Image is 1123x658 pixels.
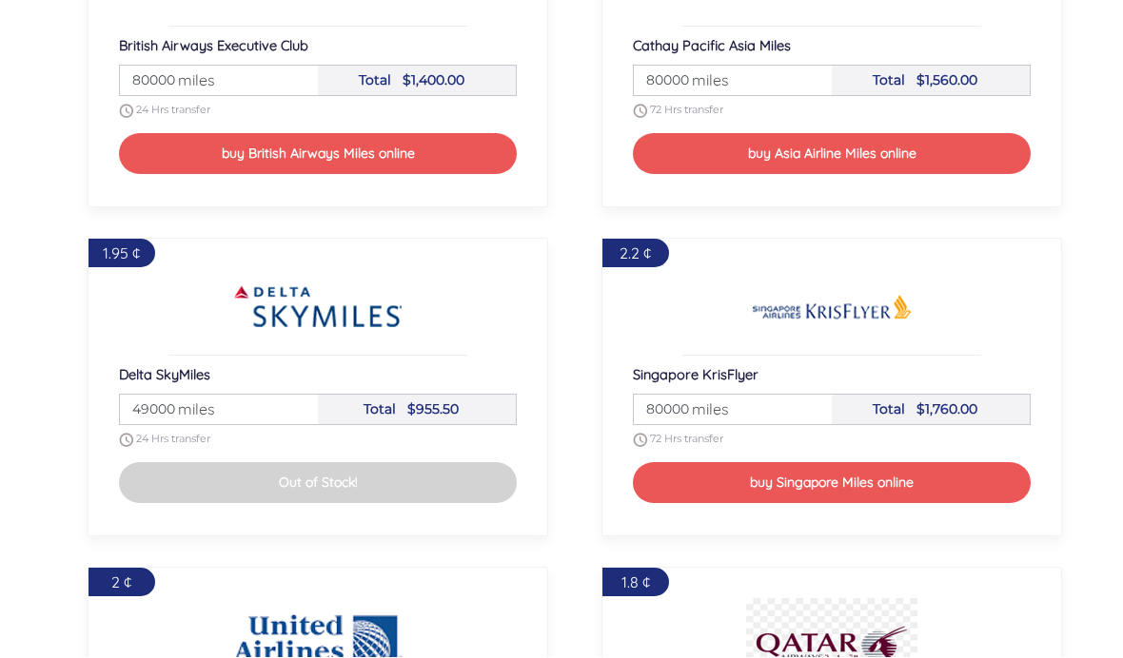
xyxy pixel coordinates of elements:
span: British Airways Executive Club [119,37,308,55]
span: Total [873,401,905,418]
img: schedule.png [119,434,133,448]
img: Buy Delta SkyMiles Airline miles online [232,270,404,346]
img: schedule.png [119,105,133,119]
span: miles [168,69,215,92]
span: Delta SkyMiles [119,366,210,384]
span: 72 Hrs transfer [650,433,723,446]
span: $1,400.00 [403,72,464,89]
span: Total [873,72,905,89]
span: miles [682,398,729,421]
span: miles [168,398,215,421]
span: miles [682,69,729,92]
span: Singapore KrisFlyer [633,366,759,384]
span: 24 Hrs transfer [136,433,210,446]
img: schedule.png [633,105,647,119]
button: buy Singapore Miles online [633,463,1032,504]
span: 2.2 ¢ [620,244,651,263]
span: Cathay Pacific Asia Miles [633,37,791,55]
span: $1,760.00 [916,401,977,418]
span: Total [364,401,396,418]
button: buy British Airways Miles online [119,134,518,175]
span: $1,560.00 [916,72,977,89]
span: 1.95 ¢ [103,244,140,263]
span: 24 Hrs transfer [136,104,210,117]
span: 72 Hrs transfer [650,104,723,117]
button: buy Asia Airline Miles online [633,134,1032,175]
button: Out of Stock! [119,463,518,504]
img: schedule.png [633,434,647,448]
span: Total [359,72,391,89]
span: $955.50 [407,401,459,418]
img: Buy Singapore KrisFlyer Airline miles online [746,270,917,346]
span: 1.8 ¢ [621,573,650,592]
span: 2 ¢ [111,573,131,592]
